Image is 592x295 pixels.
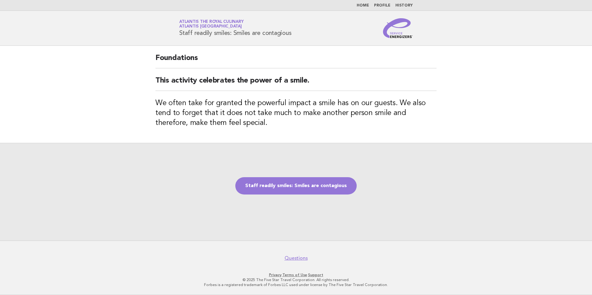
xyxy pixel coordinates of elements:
[235,177,357,195] a: Staff readily smiles: Smiles are contagious
[179,20,291,36] h1: Staff readily smiles: Smiles are contagious
[357,4,369,7] a: Home
[383,18,413,38] img: Service Energizers
[155,98,437,128] h3: We often take for granted the powerful impact a smile has on our guests. We also tend to forget t...
[155,53,437,68] h2: Foundations
[155,76,437,91] h2: This activity celebrates the power of a smile.
[395,4,413,7] a: History
[107,272,485,277] p: · ·
[269,273,281,277] a: Privacy
[285,255,308,261] a: Questions
[282,273,307,277] a: Terms of Use
[179,25,242,29] span: Atlantis [GEOGRAPHIC_DATA]
[107,282,485,287] p: Forbes is a registered trademark of Forbes LLC used under license by The Five Star Travel Corpora...
[374,4,390,7] a: Profile
[179,20,243,28] a: Atlantis the Royal CulinaryAtlantis [GEOGRAPHIC_DATA]
[107,277,485,282] p: © 2025 The Five Star Travel Corporation. All rights reserved.
[308,273,323,277] a: Support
